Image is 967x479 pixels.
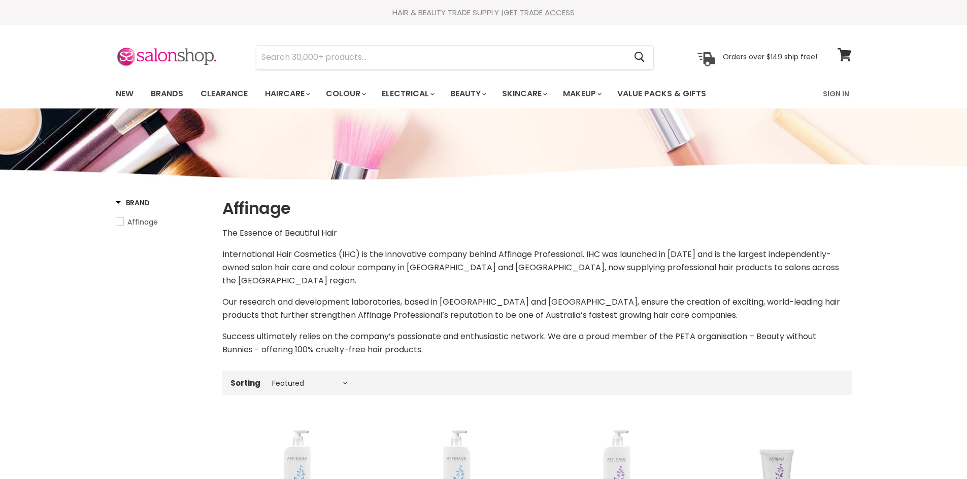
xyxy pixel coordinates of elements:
[108,83,141,104] a: New
[504,7,575,18] a: GET TRADE ACCESS
[256,46,626,69] input: Search
[230,379,260,387] label: Sorting
[222,227,852,240] p: The Essence of Beautiful Hair
[318,83,372,104] a: Colour
[723,52,817,61] p: Orders over $149 ship free!
[222,296,852,322] p: Affinage Professional’s reputation to be one of Australia’s fastest growing hair care companies.
[222,330,816,355] span: Success ultimately relies on the company’s passionate and enthusiastic network. We are a proud me...
[494,83,553,104] a: Skincare
[103,79,864,108] nav: Main
[222,296,840,321] span: Our research and development laboratories, based in [GEOGRAPHIC_DATA] and [GEOGRAPHIC_DATA], ensu...
[222,198,852,219] h1: Affinage
[555,83,608,104] a: Makeup
[626,46,653,69] button: Search
[116,198,150,208] h3: Brand
[374,83,441,104] a: Electrical
[610,83,714,104] a: Value Packs & Gifts
[222,248,839,286] span: International Hair Cosmetics (IHC) is the innovative company behind Affinage Professional. IHC wa...
[916,431,957,469] iframe: Gorgias live chat messenger
[817,83,855,104] a: Sign In
[256,45,654,69] form: Product
[257,83,316,104] a: Haircare
[127,217,158,227] span: Affinage
[443,83,492,104] a: Beauty
[108,79,765,108] ul: Main menu
[193,83,255,104] a: Clearance
[143,83,191,104] a: Brands
[103,8,864,18] div: HAIR & BEAUTY TRADE SUPPLY |
[116,216,210,228] a: Affinage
